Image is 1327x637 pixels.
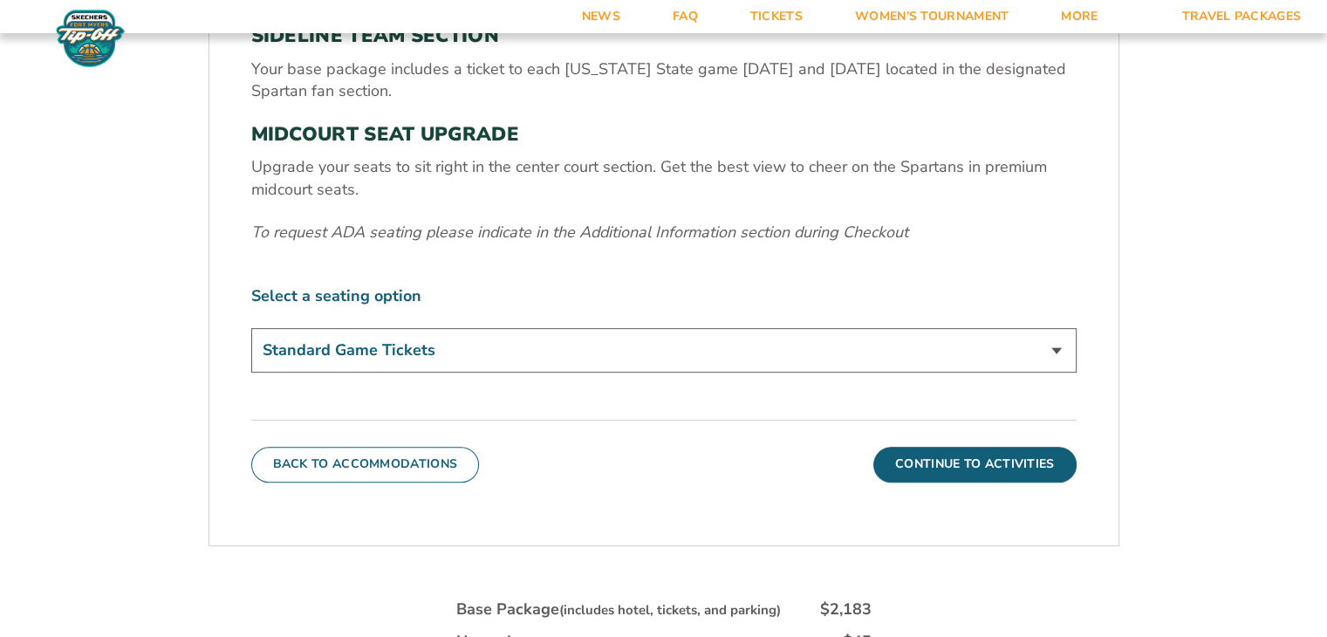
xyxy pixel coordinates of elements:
button: Back To Accommodations [251,447,480,482]
button: Continue To Activities [873,447,1077,482]
em: To request ADA seating please indicate in the Additional Information section during Checkout [251,222,908,243]
small: (includes hotel, tickets, and parking) [559,601,781,619]
h3: MIDCOURT SEAT UPGRADE [251,123,1077,146]
img: Fort Myers Tip-Off [52,9,128,68]
label: Select a seating option [251,285,1077,307]
p: Your base package includes a ticket to each [US_STATE] State game [DATE] and [DATE] located in th... [251,58,1077,102]
div: Base Package [456,599,781,620]
h3: SIDELINE TEAM SECTION [251,24,1077,47]
div: $2,183 [820,599,872,620]
p: Upgrade your seats to sit right in the center court section. Get the best view to cheer on the Sp... [251,156,1077,200]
